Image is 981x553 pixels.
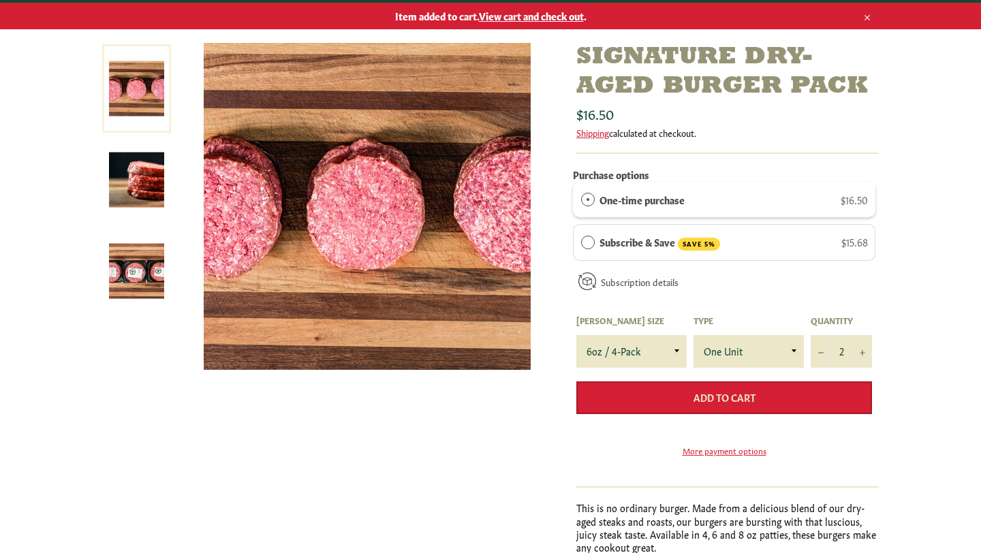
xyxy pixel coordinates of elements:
[89,10,892,22] span: Item added to cart. .
[852,335,872,368] button: Increase item quantity by one
[576,315,687,326] label: [PERSON_NAME] Size
[581,192,595,207] div: One-time purchase
[576,445,872,456] a: More payment options
[109,244,164,299] img: Signature Dry-Aged Burger Pack
[694,315,804,326] label: Type
[678,238,720,251] span: SAVE 5%
[576,104,614,123] span: $16.50
[599,234,721,251] label: Subscribe & Save
[89,3,892,29] a: Item added to cart.View cart and check out.
[841,235,868,249] span: $15.68
[811,315,872,326] label: Quantity
[576,127,879,139] div: calculated at checkout.
[694,390,756,404] span: Add to Cart
[576,43,879,101] h1: Signature Dry-Aged Burger Pack
[599,192,685,207] label: One-time purchase
[811,335,831,368] button: Reduce item quantity by one
[841,193,868,206] span: $16.50
[204,43,531,370] img: Signature Dry-Aged Burger Pack
[576,126,609,139] a: Shipping
[109,153,164,208] img: Signature Dry-Aged Burger Pack
[573,168,649,181] label: Purchase options
[479,9,584,22] span: View cart and check out
[576,381,872,414] button: Add to Cart
[581,234,595,249] div: Subscribe & Save
[601,275,679,288] a: Subscription details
